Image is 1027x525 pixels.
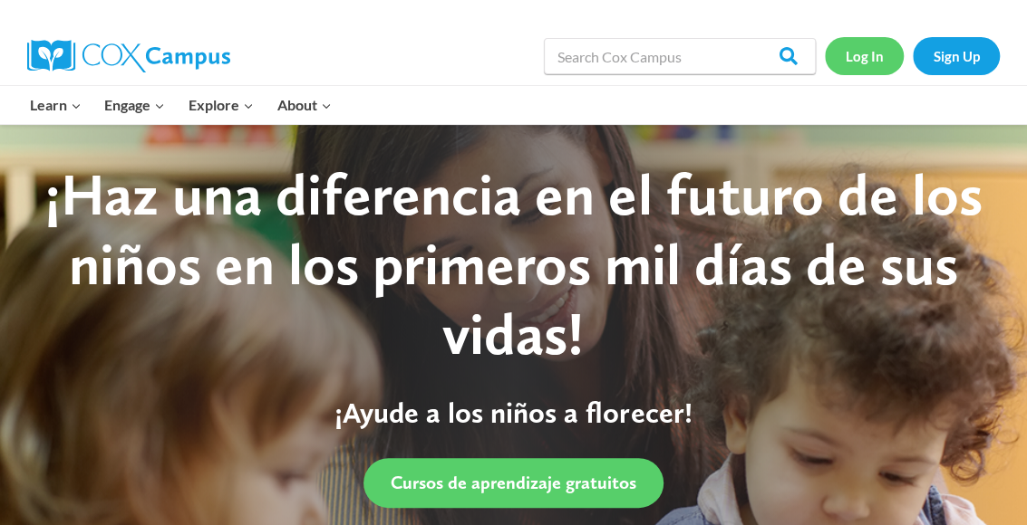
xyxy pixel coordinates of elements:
img: Cox Campus [27,40,230,72]
button: Child menu of About [266,86,344,124]
span: Cursos de aprendizaje gratuitos [391,472,636,493]
button: Child menu of Learn [18,86,93,124]
input: Search Cox Campus [544,38,816,74]
a: Sign Up [913,37,1000,74]
div: ¡Haz una diferencia en el futuro de los niños en los primeros mil días de sus vidas! [36,160,991,368]
a: Cursos de aprendizaje gratuitos [363,458,664,508]
button: Child menu of Explore [177,86,266,124]
nav: Secondary Navigation [825,37,1000,74]
nav: Primary Navigation [18,86,343,124]
p: ¡Ayude a los niños a florecer! [36,396,991,430]
a: Log In [825,37,904,74]
button: Child menu of Engage [93,86,178,124]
